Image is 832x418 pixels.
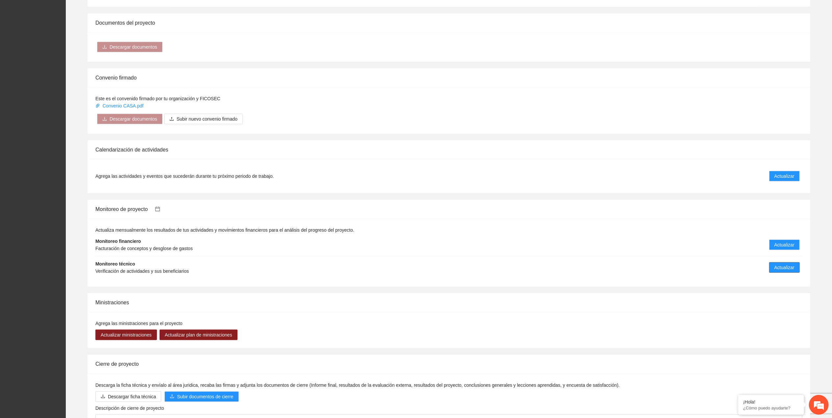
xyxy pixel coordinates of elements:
[101,394,105,399] span: download
[155,206,160,212] span: calendar
[95,293,802,312] div: Ministraciones
[148,206,160,212] a: calendar
[95,391,161,402] button: downloadDescargar ficha técnica
[177,115,238,123] span: Subir nuevo convenio firmado
[101,331,152,338] span: Actualizar ministraciones
[169,117,174,122] span: upload
[165,331,232,338] span: Actualizar plan de ministraciones
[110,115,157,123] span: Descargar documentos
[110,43,157,51] span: Descargar documentos
[102,117,107,122] span: download
[38,88,91,154] span: Estamos en línea.
[164,394,239,399] span: uploadSubir documentos de cierre
[95,268,189,274] span: Verificación de actividades y sus beneficiarios
[769,240,800,250] button: Actualizar
[164,114,243,124] button: uploadSubir nuevo convenio firmado
[3,179,125,202] textarea: Escriba su mensaje y pulse “Intro”
[95,394,161,399] a: downloadDescargar ficha técnica
[95,321,183,326] span: Agrega las ministraciones para el proyecto
[95,200,802,219] div: Monitoreo de proyecto
[95,355,802,373] div: Cierre de proyecto
[160,330,238,340] button: Actualizar plan de ministraciones
[774,264,794,271] span: Actualizar
[97,114,163,124] button: downloadDescargar documentos
[774,241,794,248] span: Actualizar
[769,171,800,181] button: Actualizar
[95,104,100,108] span: paper-clip
[164,391,239,402] button: uploadSubir documentos de cierre
[95,103,145,108] a: Convenio CASA.pdf
[97,42,163,52] button: downloadDescargar documentos
[108,3,124,19] div: Minimizar ventana de chat en vivo
[95,96,220,101] span: Este es el convenido firmado por tu organización y FICOSEC
[769,262,800,273] button: Actualizar
[95,246,193,251] span: Facturación de conceptos y desglose de gastos
[95,383,620,388] span: Descarga la ficha técnica y envíalo al área juridica, recaba las firmas y adjunta los documentos ...
[95,330,157,340] button: Actualizar ministraciones
[95,239,141,244] strong: Monitoreo financiero
[102,45,107,50] span: download
[164,116,243,122] span: uploadSubir nuevo convenio firmado
[743,399,799,405] div: ¡Hola!
[34,34,111,42] div: Chatee con nosotros ahora
[95,68,802,87] div: Convenio firmado
[95,13,802,32] div: Documentos del proyecto
[743,406,799,410] p: ¿Cómo puedo ayudarte?
[95,140,802,159] div: Calendarización de actividades
[774,173,794,180] span: Actualizar
[108,393,156,400] span: Descargar ficha técnica
[95,332,157,337] a: Actualizar ministraciones
[95,173,274,180] span: Agrega las actividades y eventos que sucederán durante tu próximo periodo de trabajo.
[95,405,164,412] label: Descripción de cierre de proyecto
[95,227,354,233] span: Actualiza mensualmente los resultados de tus actividades y movimientos financieros para el anális...
[160,332,238,337] a: Actualizar plan de ministraciones
[95,261,135,267] strong: Monitoreo técnico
